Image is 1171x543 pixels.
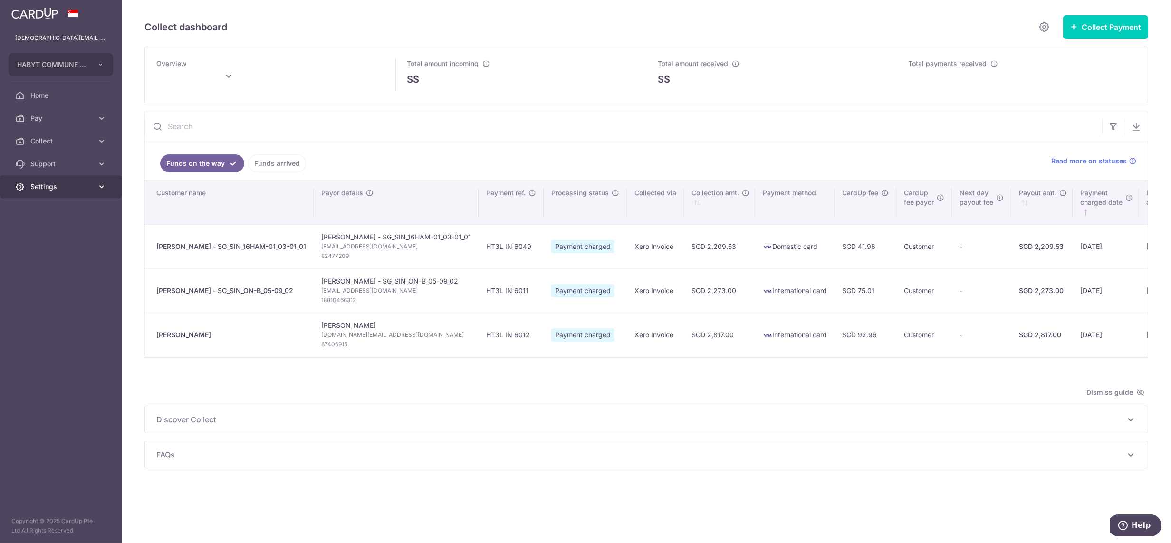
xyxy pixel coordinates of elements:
[156,414,1136,425] p: Discover Collect
[896,224,952,268] td: Customer
[11,8,58,19] img: CardUp
[21,7,41,15] span: Help
[627,181,684,224] th: Collected via
[1110,514,1161,538] iframe: Opens a widget where you can find more information
[1086,387,1144,398] span: Dismiss guide
[1019,286,1065,295] div: SGD 2,273.00
[1019,188,1056,198] span: Payout amt.
[627,224,684,268] td: Xero Invoice
[479,268,544,313] td: HT3L IN 6011
[551,188,609,198] span: Processing status
[627,268,684,313] td: Xero Invoice
[30,114,93,123] span: Pay
[321,251,471,261] span: 82477209
[835,268,896,313] td: SGD 75.01
[30,182,93,191] span: Settings
[160,154,244,172] a: Funds on the way
[314,268,479,313] td: [PERSON_NAME] - SG_SIN_ON-B_05-09_02
[763,286,772,296] img: visa-sm-192604c4577d2d35970c8ed26b86981c2741ebd56154ab54ad91a526f0f24972.png
[952,313,1011,357] td: -
[156,286,306,295] div: [PERSON_NAME] - SG_SIN_ON-B_05-09_02
[321,188,363,198] span: Payor details
[156,449,1136,460] p: FAQs
[321,330,471,340] span: [DOMAIN_NAME][EMAIL_ADDRESS][DOMAIN_NAME]
[684,313,755,357] td: SGD 2,817.00
[314,181,479,224] th: Payor details
[909,59,987,67] span: Total payments received
[144,19,227,35] h5: Collect dashboard
[1051,156,1136,166] a: Read more on statuses
[314,313,479,357] td: [PERSON_NAME]
[1073,224,1139,268] td: [DATE]
[156,449,1125,460] span: FAQs
[407,72,420,86] span: S$
[486,188,526,198] span: Payment ref.
[684,224,755,268] td: SGD 2,209.53
[952,181,1011,224] th: Next daypayout fee
[479,224,544,268] td: HT3L IN 6049
[763,331,772,340] img: visa-sm-192604c4577d2d35970c8ed26b86981c2741ebd56154ab54ad91a526f0f24972.png
[145,111,1102,142] input: Search
[952,224,1011,268] td: -
[691,188,739,198] span: Collection amt.
[1019,242,1065,251] div: SGD 2,209.53
[1063,15,1148,39] button: Collect Payment
[1073,313,1139,357] td: [DATE]
[1073,181,1139,224] th: Paymentcharged date : activate to sort column ascending
[30,91,93,100] span: Home
[321,295,471,305] span: 18810466312
[1019,330,1065,340] div: SGD 2,817.00
[835,313,896,357] td: SGD 92.96
[407,59,479,67] span: Total amount incoming
[684,268,755,313] td: SGD 2,273.00
[551,284,614,297] span: Payment charged
[684,181,755,224] th: Collection amt. : activate to sort column ascending
[156,414,1125,425] span: Discover Collect
[835,224,896,268] td: SGD 41.98
[321,286,471,295] span: [EMAIL_ADDRESS][DOMAIN_NAME]
[904,188,934,207] span: CardUp fee payor
[248,154,306,172] a: Funds arrived
[156,330,306,340] div: [PERSON_NAME]
[1051,156,1127,166] span: Read more on statuses
[755,313,835,357] td: International card
[952,268,1011,313] td: -
[156,59,187,67] span: Overview
[658,59,728,67] span: Total amount received
[17,60,87,69] span: HABYT COMMUNE SINGAPORE 1 PTE LTD
[544,181,627,224] th: Processing status
[479,181,544,224] th: Payment ref.
[896,181,952,224] th: CardUpfee payor
[551,240,614,253] span: Payment charged
[321,340,471,349] span: 87406915
[30,159,93,169] span: Support
[1073,268,1139,313] td: [DATE]
[156,242,306,251] div: [PERSON_NAME] - SG_SIN_16HAM-01_03-01_01
[551,328,614,342] span: Payment charged
[896,313,952,357] td: Customer
[763,242,772,252] img: visa-sm-192604c4577d2d35970c8ed26b86981c2741ebd56154ab54ad91a526f0f24972.png
[479,313,544,357] td: HT3L IN 6012
[755,268,835,313] td: International card
[627,313,684,357] td: Xero Invoice
[960,188,993,207] span: Next day payout fee
[658,72,670,86] span: S$
[9,53,113,76] button: HABYT COMMUNE SINGAPORE 1 PTE LTD
[1080,188,1123,207] span: Payment charged date
[1011,181,1073,224] th: Payout amt. : activate to sort column ascending
[321,242,471,251] span: [EMAIL_ADDRESS][DOMAIN_NAME]
[842,188,878,198] span: CardUp fee
[755,224,835,268] td: Domestic card
[755,181,835,224] th: Payment method
[145,181,314,224] th: Customer name
[835,181,896,224] th: CardUp fee
[896,268,952,313] td: Customer
[30,136,93,146] span: Collect
[15,33,106,43] p: [DEMOGRAPHIC_DATA][EMAIL_ADDRESS][DOMAIN_NAME]
[314,224,479,268] td: [PERSON_NAME] - SG_SIN_16HAM-01_03-01_01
